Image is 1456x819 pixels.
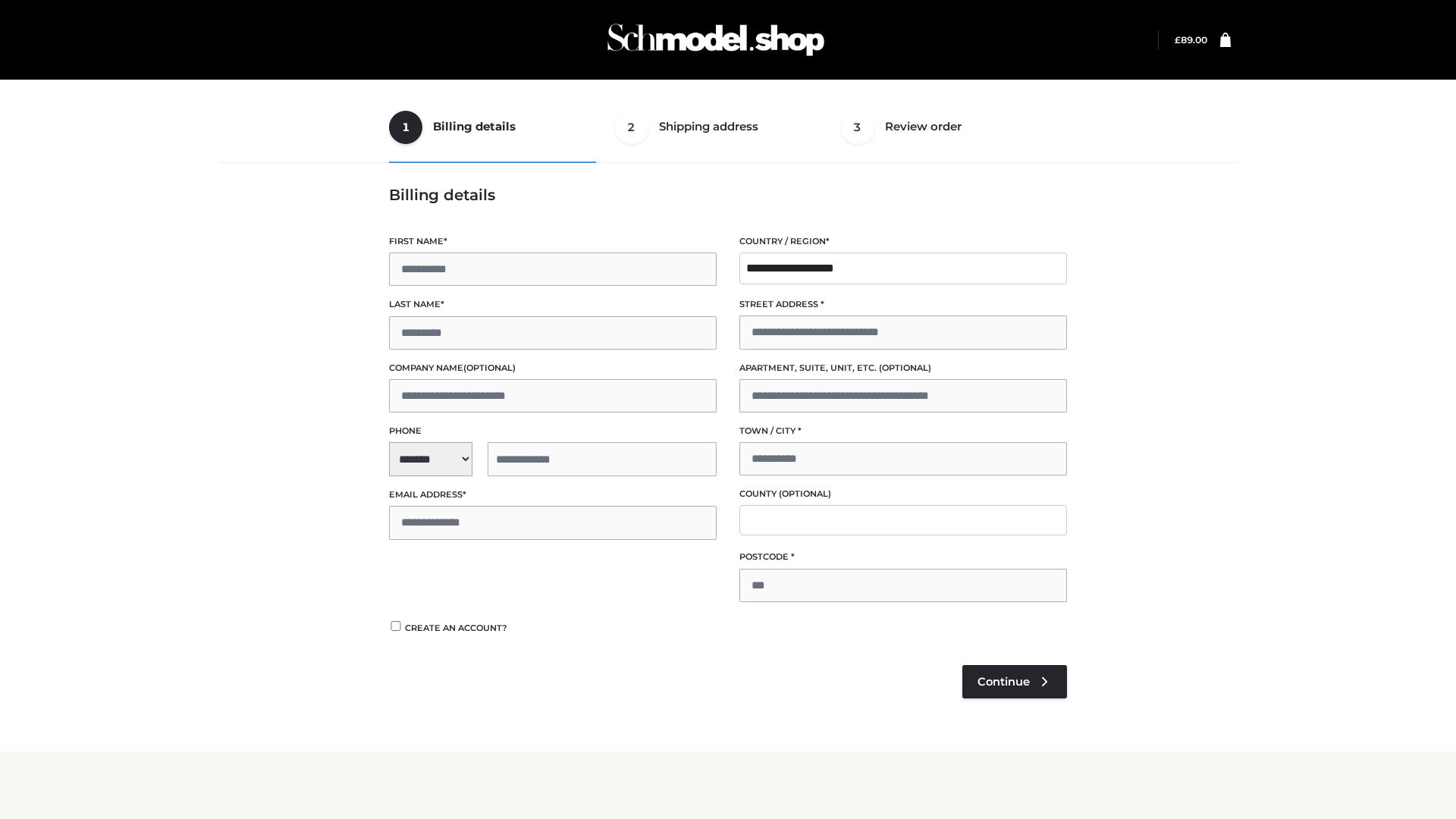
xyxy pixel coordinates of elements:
[739,234,1067,249] label: Country / Region
[389,488,717,502] label: Email address
[389,234,717,249] label: First name
[739,297,1067,312] label: Street address
[1175,34,1207,45] a: £89.00
[389,424,717,438] label: Phone
[779,488,831,499] span: (optional)
[389,297,717,312] label: Last name
[739,424,1067,438] label: Town / City
[1175,34,1207,45] bdi: 89.00
[389,361,717,375] label: Company name
[879,362,931,373] span: (optional)
[739,487,1067,501] label: County
[1175,34,1181,45] span: £
[739,550,1067,564] label: Postcode
[739,361,1067,375] label: Apartment, suite, unit, etc.
[602,10,830,70] img: Schmodel Admin 964
[389,186,1067,204] h3: Billing details
[977,675,1030,689] span: Continue
[405,623,507,633] span: Create an account?
[962,665,1067,698] a: Continue
[389,621,403,631] input: Create an account?
[463,362,516,373] span: (optional)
